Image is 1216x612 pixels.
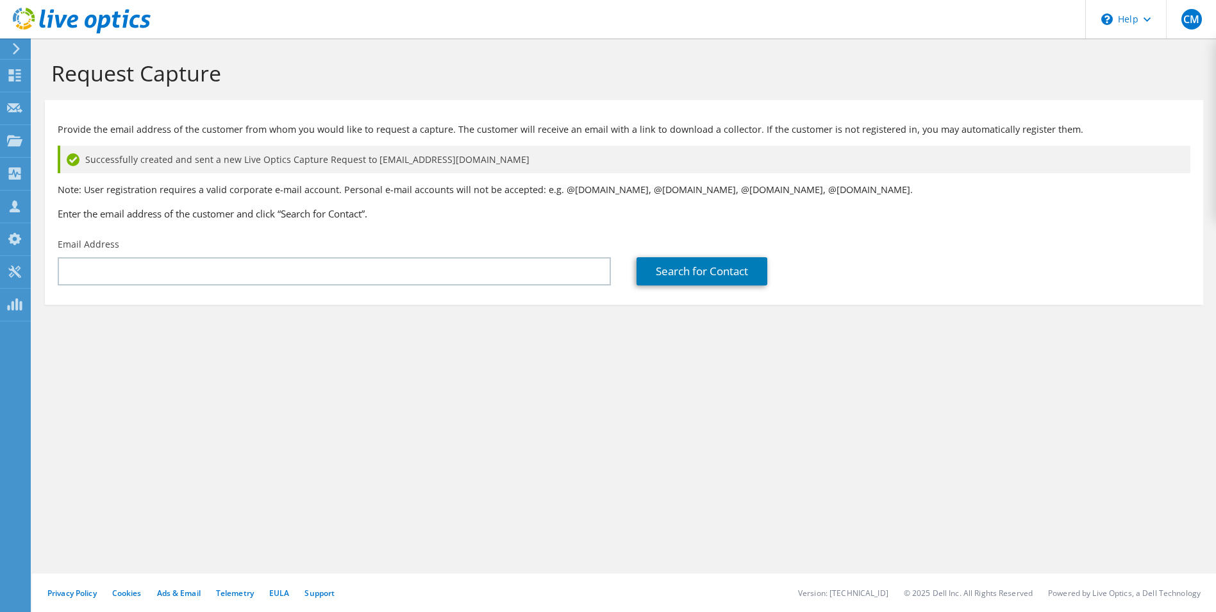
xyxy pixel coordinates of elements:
[58,207,1190,221] h3: Enter the email address of the customer and click “Search for Contact”.
[58,183,1190,197] p: Note: User registration requires a valid corporate e-mail account. Personal e-mail accounts will ...
[798,588,888,599] li: Version: [TECHNICAL_ID]
[47,588,97,599] a: Privacy Policy
[112,588,142,599] a: Cookies
[157,588,201,599] a: Ads & Email
[904,588,1033,599] li: © 2025 Dell Inc. All Rights Reserved
[58,238,119,251] label: Email Address
[1048,588,1201,599] li: Powered by Live Optics, a Dell Technology
[269,588,289,599] a: EULA
[85,153,529,167] span: Successfully created and sent a new Live Optics Capture Request to [EMAIL_ADDRESS][DOMAIN_NAME]
[304,588,335,599] a: Support
[51,60,1190,87] h1: Request Capture
[216,588,254,599] a: Telemetry
[58,123,1190,137] p: Provide the email address of the customer from whom you would like to request a capture. The cust...
[1181,9,1202,30] span: CM
[1101,13,1113,25] svg: \n
[637,257,767,285] a: Search for Contact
